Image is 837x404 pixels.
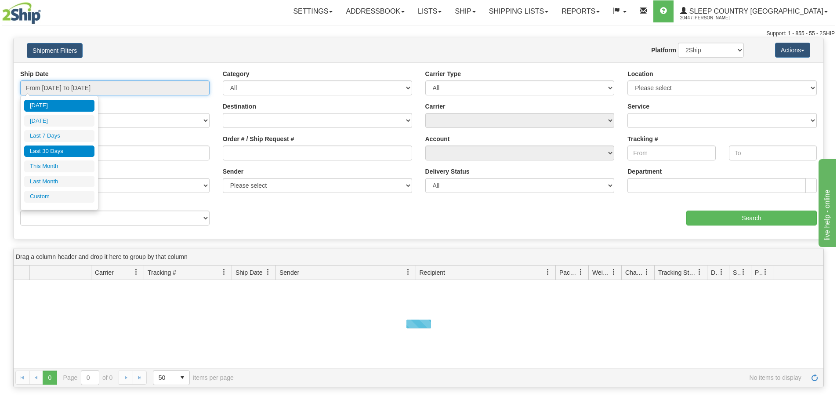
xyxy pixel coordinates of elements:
[24,160,94,172] li: This Month
[817,157,836,247] iframe: chat widget
[555,0,606,22] a: Reports
[236,268,262,277] span: Ship Date
[639,265,654,280] a: Charge filter column settings
[261,265,275,280] a: Ship Date filter column settings
[411,0,448,22] a: Lists
[420,268,445,277] span: Recipient
[625,268,644,277] span: Charge
[573,265,588,280] a: Packages filter column settings
[24,115,94,127] li: [DATE]
[425,167,470,176] label: Delivery Status
[27,43,83,58] button: Shipment Filters
[711,268,718,277] span: Delivery Status
[658,268,696,277] span: Tracking Status
[153,370,234,385] span: items per page
[729,146,817,160] input: To
[401,265,416,280] a: Sender filter column settings
[2,30,835,37] div: Support: 1 - 855 - 55 - 2SHIP
[755,268,762,277] span: Pickup Status
[714,265,729,280] a: Delivery Status filter column settings
[606,265,621,280] a: Weight filter column settings
[808,371,822,385] a: Refresh
[43,371,57,385] span: Page 0
[159,373,170,382] span: 50
[425,69,461,78] label: Carrier Type
[24,100,94,112] li: [DATE]
[153,370,190,385] span: Page sizes drop down
[482,0,555,22] a: Shipping lists
[175,371,189,385] span: select
[559,268,578,277] span: Packages
[733,268,740,277] span: Shipment Issues
[627,69,653,78] label: Location
[627,135,658,143] label: Tracking #
[627,167,662,176] label: Department
[95,268,114,277] span: Carrier
[286,0,339,22] a: Settings
[217,265,232,280] a: Tracking # filter column settings
[20,69,49,78] label: Ship Date
[339,0,411,22] a: Addressbook
[223,135,294,143] label: Order # / Ship Request #
[14,248,823,266] div: grid grouping header
[540,265,555,280] a: Recipient filter column settings
[692,265,707,280] a: Tracking Status filter column settings
[736,265,751,280] a: Shipment Issues filter column settings
[24,130,94,142] li: Last 7 Days
[686,211,817,226] input: Search
[24,146,94,157] li: Last 30 Days
[687,7,823,15] span: Sleep Country [GEOGRAPHIC_DATA]
[627,102,649,111] label: Service
[627,146,715,160] input: From
[63,370,113,385] span: Page of 0
[2,2,41,24] img: logo2044.jpg
[24,191,94,203] li: Custom
[7,5,81,16] div: live help - online
[223,167,243,176] label: Sender
[129,265,144,280] a: Carrier filter column settings
[775,43,810,58] button: Actions
[674,0,834,22] a: Sleep Country [GEOGRAPHIC_DATA] 2044 / [PERSON_NAME]
[651,46,676,55] label: Platform
[448,0,482,22] a: Ship
[223,69,250,78] label: Category
[758,265,773,280] a: Pickup Status filter column settings
[592,268,611,277] span: Weight
[425,135,450,143] label: Account
[279,268,299,277] span: Sender
[680,14,746,22] span: 2044 / [PERSON_NAME]
[246,374,801,381] span: No items to display
[223,102,256,111] label: Destination
[148,268,176,277] span: Tracking #
[425,102,446,111] label: Carrier
[24,176,94,188] li: Last Month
